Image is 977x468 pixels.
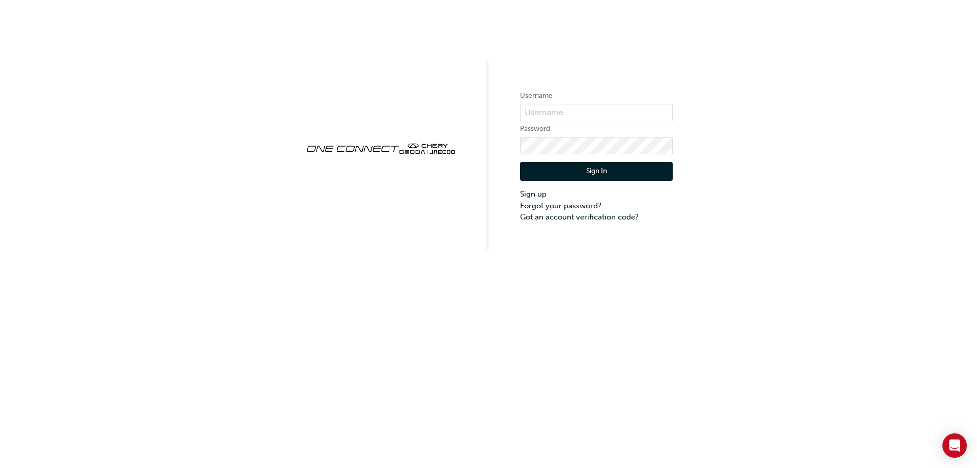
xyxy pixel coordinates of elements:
div: Open Intercom Messenger [942,433,967,458]
a: Forgot your password? [520,200,673,212]
img: oneconnect [304,134,457,161]
a: Sign up [520,188,673,200]
input: Username [520,104,673,121]
a: Got an account verification code? [520,211,673,223]
label: Password [520,123,673,135]
label: Username [520,90,673,102]
button: Sign In [520,162,673,181]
